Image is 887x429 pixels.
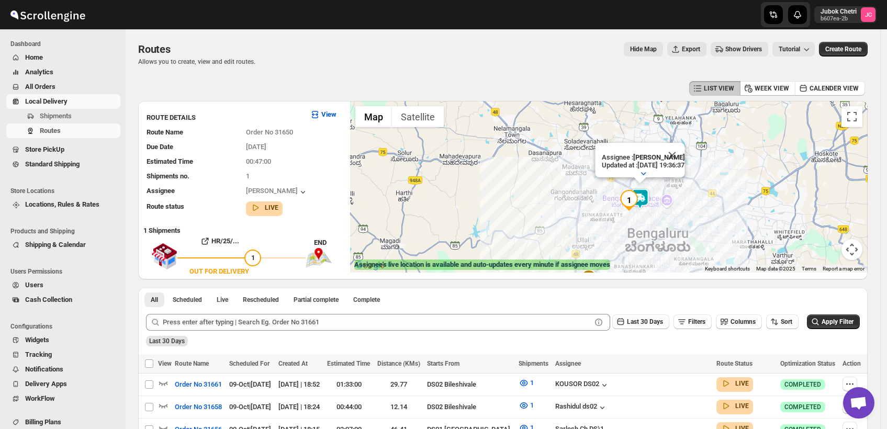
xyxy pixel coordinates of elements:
[427,360,459,367] span: Starts From
[265,204,278,211] b: LIVE
[25,281,43,289] span: Users
[6,278,120,292] button: Users
[841,239,862,260] button: Map camera controls
[246,128,293,136] span: Order No 31650
[667,42,706,57] button: Export
[633,153,684,161] b: [PERSON_NAME]
[6,50,120,65] button: Home
[772,42,815,57] button: Tutorial
[807,314,860,329] button: Apply Filter
[766,314,799,329] button: Sort
[392,106,444,127] button: Show satellite imagery
[619,190,639,211] div: 1
[158,360,172,367] span: View
[217,296,228,304] span: Live
[40,127,61,134] span: Routes
[25,83,55,91] span: All Orders
[138,58,255,66] p: Allows you to create, view and edit routes.
[555,360,581,367] span: Assignee
[784,403,821,411] span: COMPLETED
[841,106,862,127] button: Toggle fullscreen view
[630,45,657,53] span: Hide Map
[612,314,669,329] button: Last 30 Days
[814,6,877,23] button: User menu
[25,365,63,373] span: Notifications
[25,418,61,426] span: Billing Plans
[175,379,222,390] span: Order No 31661
[321,110,336,118] b: View
[177,233,261,250] button: HR/25/...
[10,187,120,195] span: Store Locations
[304,106,343,123] button: View
[327,379,371,390] div: 01:33:00
[10,322,120,331] span: Configurations
[25,160,80,168] span: Standard Shipping
[735,402,749,410] b: LIVE
[147,202,184,210] span: Route status
[865,12,872,18] text: JC
[780,360,835,367] span: Optimization Status
[25,351,52,358] span: Tracking
[25,97,68,105] span: Local Delivery
[138,221,181,234] b: 1 Shipments
[25,296,72,303] span: Cash Collection
[705,265,750,273] button: Keyboard shortcuts
[512,397,540,414] button: 1
[689,81,740,96] button: LIST VIEW
[6,347,120,362] button: Tracking
[756,266,795,272] span: Map data ©2025
[810,84,859,93] span: CALENDER VIEW
[151,236,177,277] img: shop.svg
[25,68,53,76] span: Analytics
[189,266,249,277] div: OUT FOR DELIVERY
[716,360,753,367] span: Route Status
[10,267,120,276] span: Users Permissions
[779,46,800,53] span: Tutorial
[673,314,712,329] button: Filters
[25,241,86,249] span: Shipping & Calendar
[601,161,684,169] p: Updated at : [DATE] 19:36:37
[246,172,250,180] span: 1
[721,378,749,389] button: LIVE
[314,238,345,248] div: END
[251,254,255,262] span: 1
[229,380,271,388] span: 09-Oct | [DATE]
[725,45,762,53] span: Show Drivers
[25,380,67,388] span: Delivery Apps
[246,143,266,151] span: [DATE]
[229,403,271,411] span: 09-Oct | [DATE]
[278,379,321,390] div: [DATE] | 18:52
[843,387,874,419] div: Open chat
[229,360,270,367] span: Scheduled For
[25,394,55,402] span: WorkFlow
[327,360,370,367] span: Estimated Time
[740,81,795,96] button: WEEK VIEW
[151,296,158,304] span: All
[784,380,821,389] span: COMPLETED
[555,380,610,390] button: KOUSOR DS02
[8,2,87,28] img: ScrollEngine
[555,402,608,413] div: Rashidul ds02
[10,227,120,235] span: Products and Shipping
[149,337,185,345] span: Last 30 Days
[169,399,228,415] button: Order No 31658
[147,187,175,195] span: Assignee
[802,266,816,272] a: Terms (opens in new tab)
[25,336,49,344] span: Widgets
[211,237,239,245] b: HR/25/...
[731,318,756,325] span: Columns
[427,379,512,390] div: DS02 Bileshivale
[716,314,762,329] button: Columns
[327,402,371,412] div: 00:44:00
[711,42,768,57] button: Show Drivers
[138,43,171,55] span: Routes
[147,128,183,136] span: Route Name
[246,187,308,197] button: [PERSON_NAME]
[169,376,228,393] button: Order No 31661
[278,402,321,412] div: [DATE] | 18:24
[377,402,421,412] div: 12.14
[147,172,189,180] span: Shipments no.
[377,360,420,367] span: Distance (KMs)
[755,84,789,93] span: WEEK VIEW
